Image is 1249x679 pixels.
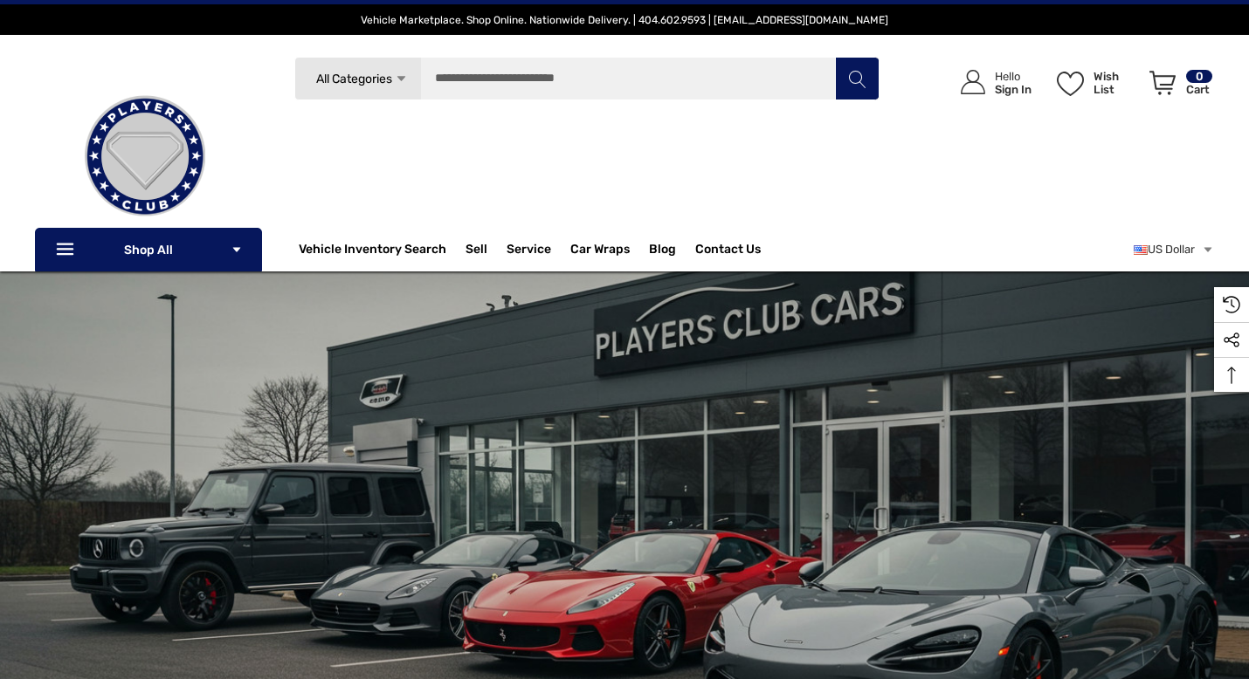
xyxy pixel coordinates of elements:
[1094,70,1140,96] p: Wish List
[1186,83,1212,96] p: Cart
[58,69,232,243] img: Players Club | Cars For Sale
[570,242,630,261] span: Car Wraps
[1142,52,1214,120] a: Cart with 0 items
[941,52,1040,113] a: Sign in
[1223,296,1240,313] svg: Recently Viewed
[315,72,391,86] span: All Categories
[1214,367,1249,384] svg: Top
[995,70,1032,83] p: Hello
[570,232,649,267] a: Car Wraps
[231,243,243,256] svg: Icon Arrow Down
[54,240,80,260] svg: Icon Line
[1149,71,1176,95] svg: Review Your Cart
[395,72,408,86] svg: Icon Arrow Down
[1057,72,1084,96] svg: Wish List
[1223,332,1240,349] svg: Social Media
[695,242,761,261] a: Contact Us
[995,83,1032,96] p: Sign In
[35,228,262,271] p: Shop All
[1186,70,1212,83] p: 0
[299,242,446,261] a: Vehicle Inventory Search
[294,57,421,100] a: All Categories Icon Arrow Down Icon Arrow Up
[961,70,985,94] svg: Icon User Account
[466,242,487,261] span: Sell
[507,242,551,261] a: Service
[361,14,888,26] span: Vehicle Marketplace. Shop Online. Nationwide Delivery. | 404.602.9593 | [EMAIL_ADDRESS][DOMAIN_NAME]
[1049,52,1142,113] a: Wish List Wish List
[835,57,879,100] button: Search
[466,232,507,267] a: Sell
[1134,232,1214,267] a: USD
[649,242,676,261] a: Blog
